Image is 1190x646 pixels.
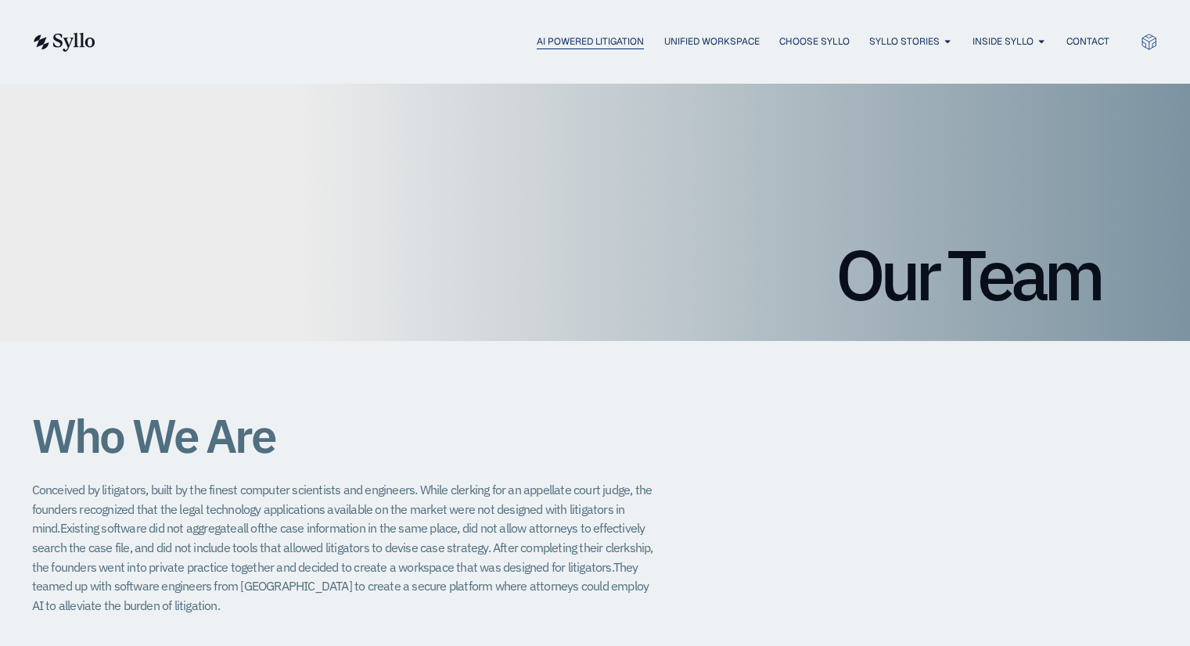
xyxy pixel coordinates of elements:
h1: Our Team [91,239,1100,310]
img: syllo [31,33,95,52]
a: Syllo Stories [868,34,939,48]
a: Contact [1066,34,1109,48]
a: Unified Workspace [663,34,759,48]
span: all of [237,520,261,536]
a: AI Powered Litigation [537,34,644,48]
span: After completing their clerkship, the founders went into private practice together and decided to... [32,540,653,575]
span: the case information in the same place, did not allow attorneys to effectively search the case fi... [32,520,645,555]
span: They teamed up with software engineers from [GEOGRAPHIC_DATA] to create a secure platform where a... [32,559,649,613]
nav: Menu [127,34,1109,49]
span: Existing software did not aggregate [60,520,237,536]
span: Conceived by litigators, built by the finest computer scientists and engineers. While clerking fo... [32,482,653,536]
div: Menu Toggle [127,34,1109,49]
a: Choose Syllo [778,34,849,48]
a: Inside Syllo [972,34,1033,48]
h1: Who We Are [32,410,658,461]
